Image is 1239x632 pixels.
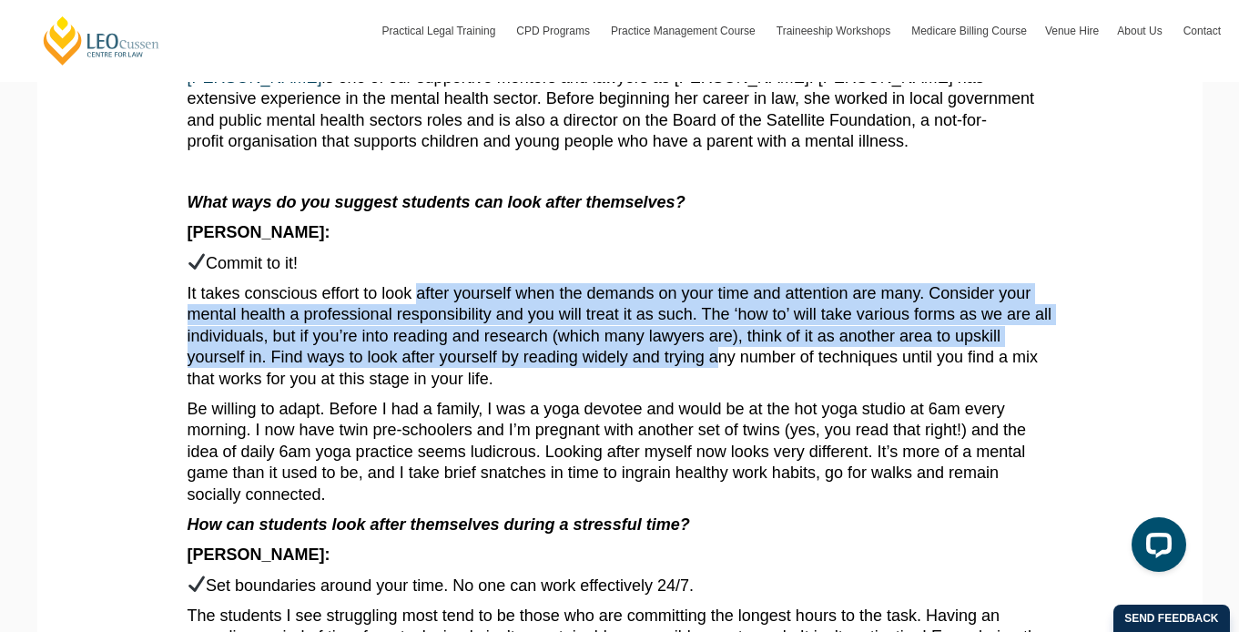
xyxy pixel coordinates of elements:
strong: [PERSON_NAME]: [188,545,330,564]
strong: What ways do you suggest students can look after themselves? [188,193,686,211]
p: Be willing to adapt. Before I had a family, I was a yoga devotee and would be at the hot yoga stu... [188,399,1052,505]
a: Medicare Billing Course [902,5,1036,57]
img: ✔ [188,253,205,270]
img: ✔ [188,576,205,592]
a: About Us [1108,5,1173,57]
a: Practical Legal Training [373,5,508,57]
p: Commit to it! [188,253,1052,274]
strong: How can students look after themselves during a stressful time? [188,515,690,534]
p: Set boundaries around your time. No one can work effectively 24/7. [188,576,1052,596]
a: Venue Hire [1036,5,1108,57]
strong: [PERSON_NAME]: [188,223,330,241]
a: [PERSON_NAME] [188,68,322,87]
a: Contact [1174,5,1230,57]
a: [PERSON_NAME] Centre for Law [41,15,162,66]
p: is one of our supportive mentors and lawyers as [PERSON_NAME]. [PERSON_NAME] has extensive experi... [188,67,1052,153]
p: It takes conscious effort to look after yourself when the demands on your time and attention are ... [188,283,1052,390]
a: Traineeship Workshops [767,5,902,57]
a: Practice Management Course [602,5,767,57]
iframe: LiveChat chat widget [1117,510,1193,586]
a: CPD Programs [507,5,602,57]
